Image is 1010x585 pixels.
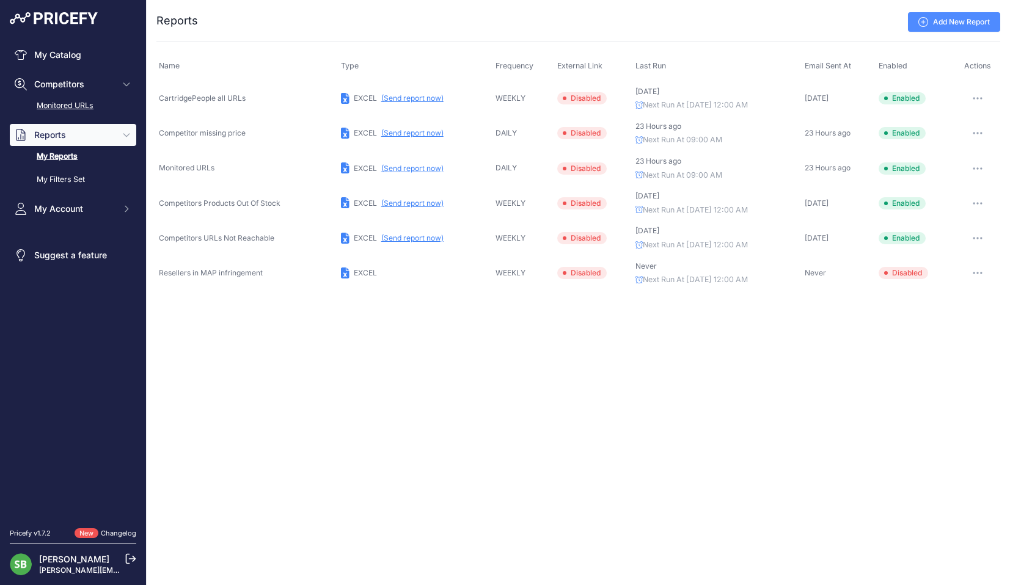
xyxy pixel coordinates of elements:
[557,267,607,279] span: Disabled
[159,163,214,172] span: Monitored URLs
[496,198,525,208] span: WEEKLY
[635,205,800,216] p: Next Run At [DATE] 12:00 AM
[557,197,607,209] span: Disabled
[10,198,136,220] button: My Account
[496,93,525,103] span: WEEKLY
[10,146,136,167] a: My Reports
[354,233,377,242] span: EXCEL
[10,44,136,514] nav: Sidebar
[635,191,659,200] span: [DATE]
[805,93,829,103] span: [DATE]
[879,92,926,104] span: Enabled
[635,100,800,111] p: Next Run At [DATE] 12:00 AM
[496,163,517,172] span: DAILY
[381,198,444,208] button: (Send report now)
[75,528,98,539] span: New
[557,127,607,139] span: Disabled
[908,12,1000,32] a: Add New Report
[496,268,525,277] span: WEEKLY
[805,128,851,137] span: 23 Hours ago
[805,233,829,242] span: [DATE]
[159,198,280,208] span: Competitors Products Out Of Stock
[39,565,288,575] a: [PERSON_NAME][EMAIL_ADDRESS][PERSON_NAME][DOMAIN_NAME]
[10,124,136,146] button: Reports
[10,73,136,95] button: Competitors
[557,232,607,244] span: Disabled
[10,44,136,66] a: My Catalog
[879,162,926,175] span: Enabled
[635,239,800,251] p: Next Run At [DATE] 12:00 AM
[10,95,136,117] a: Monitored URLs
[496,61,533,70] span: Frequency
[381,233,444,243] button: (Send report now)
[635,170,800,181] p: Next Run At 09:00 AM
[879,127,926,139] span: Enabled
[101,529,136,537] a: Changelog
[805,61,851,70] span: Email Sent At
[635,134,800,146] p: Next Run At 09:00 AM
[159,128,246,137] span: Competitor missing price
[805,198,829,208] span: [DATE]
[156,12,198,29] h2: Reports
[635,156,681,165] span: 23 Hours ago
[10,12,98,24] img: Pricefy Logo
[10,244,136,266] a: Suggest a feature
[879,267,928,279] span: Disabled
[879,232,926,244] span: Enabled
[635,261,657,271] span: Never
[557,61,602,70] span: External Link
[34,203,114,215] span: My Account
[34,78,114,90] span: Competitors
[879,61,907,70] span: Enabled
[635,274,800,286] p: Next Run At [DATE] 12:00 AM
[381,128,444,138] button: (Send report now)
[635,226,659,235] span: [DATE]
[557,92,607,104] span: Disabled
[496,233,525,242] span: WEEKLY
[964,61,991,70] span: Actions
[341,61,359,70] span: Type
[635,122,681,131] span: 23 Hours ago
[39,554,109,564] a: [PERSON_NAME]
[159,61,180,70] span: Name
[557,162,607,175] span: Disabled
[159,233,274,242] span: Competitors URLs Not Reachable
[354,128,377,137] span: EXCEL
[10,169,136,191] a: My Filters Set
[381,164,444,173] button: (Send report now)
[34,129,114,141] span: Reports
[354,268,377,277] span: EXCEL
[496,128,517,137] span: DAILY
[354,198,377,208] span: EXCEL
[159,93,246,103] span: CartridgePeople all URLs
[805,268,826,277] span: Never
[10,528,51,539] div: Pricefy v1.7.2
[635,87,659,96] span: [DATE]
[354,164,377,173] span: EXCEL
[159,268,263,277] span: Resellers in MAP infringement
[354,93,377,103] span: EXCEL
[381,93,444,103] button: (Send report now)
[805,163,851,172] span: 23 Hours ago
[879,197,926,209] span: Enabled
[635,61,666,70] span: Last Run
